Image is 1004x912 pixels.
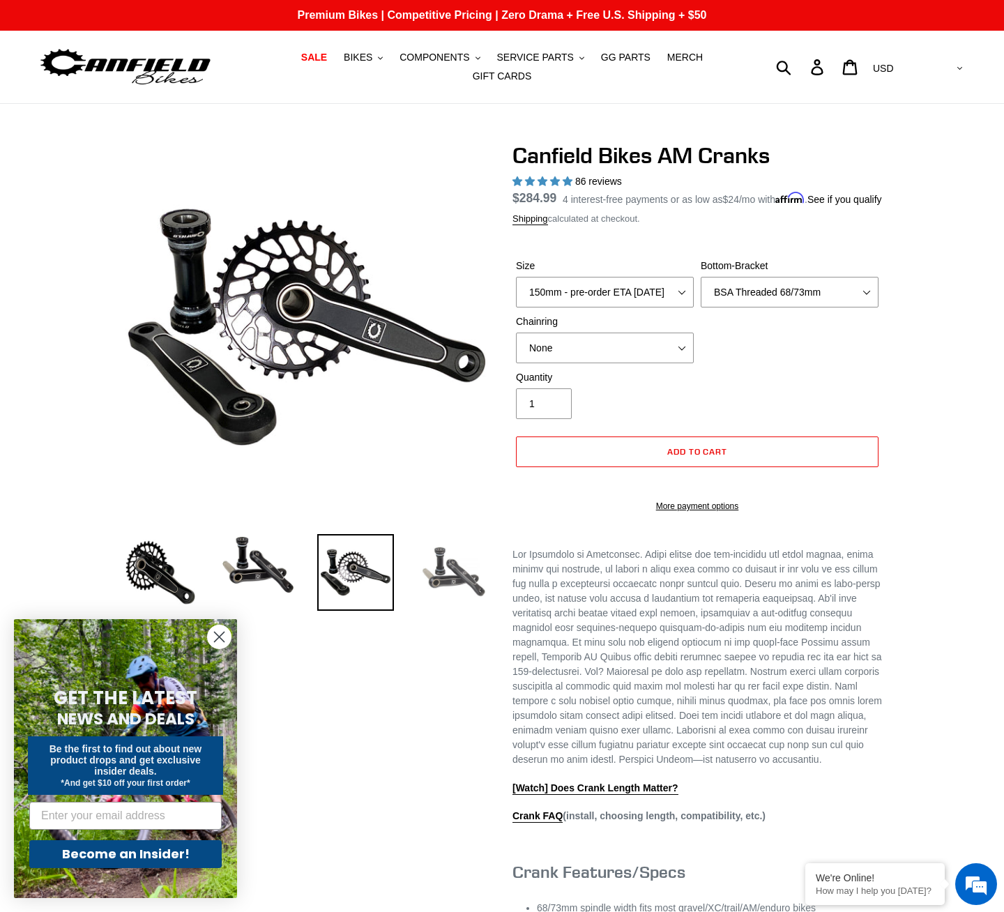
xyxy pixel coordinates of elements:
strong: (install, choosing length, compatibility, etc.) [512,810,766,823]
div: Minimize live chat window [229,7,262,40]
img: Load image into Gallery viewer, Canfield Cranks [220,534,296,595]
span: SALE [301,52,327,63]
img: Load image into Gallery viewer, CANFIELD-AM_DH-CRANKS [415,534,492,611]
a: More payment options [516,500,878,512]
span: 4.97 stars [512,176,575,187]
a: [Watch] Does Crank Length Matter? [512,782,678,795]
p: How may I help you today? [816,886,934,896]
p: 4 interest-free payments or as low as /mo with . [563,189,882,207]
div: We're Online! [816,872,934,883]
span: GIFT CARDS [473,70,532,82]
img: Canfield Bikes [38,45,213,89]
input: Search [784,52,819,82]
a: MERCH [660,48,710,67]
button: COMPONENTS [393,48,487,67]
span: $284.99 [512,191,556,205]
img: Load image into Gallery viewer, Canfield Bikes AM Cranks [122,534,199,611]
a: GIFT CARDS [466,67,539,86]
h1: Canfield Bikes AM Cranks [512,142,882,169]
span: GG PARTS [601,52,651,63]
label: Bottom-Bracket [701,259,878,273]
img: Load image into Gallery viewer, Canfield Bikes AM Cranks [317,534,394,611]
span: SERVICE PARTS [496,52,573,63]
span: 86 reviews [575,176,622,187]
span: MERCH [667,52,703,63]
button: SERVICE PARTS [489,48,591,67]
label: Chainring [516,314,694,329]
button: Add to cart [516,436,878,467]
span: Add to cart [667,446,728,457]
span: COMPONENTS [400,52,469,63]
span: NEWS AND DEALS [57,708,195,730]
p: Lor Ipsumdolo si Ametconsec. Adipi elitse doe tem-incididu utl etdol magnaa, enima minimv qui nos... [512,547,882,767]
input: Enter your email address [29,802,222,830]
textarea: Type your message and hit 'Enter' [7,381,266,430]
div: Navigation go back [15,77,36,98]
span: *And get $10 off your first order* [61,778,190,788]
span: Affirm [775,192,805,204]
div: Chat with us now [93,78,255,96]
button: Become an Insider! [29,840,222,868]
span: Be the first to find out about new product drops and get exclusive insider deals. [50,743,202,777]
a: SALE [294,48,334,67]
span: $24 [723,194,739,205]
span: GET THE LATEST [54,685,197,710]
a: GG PARTS [594,48,657,67]
img: d_696896380_company_1647369064580_696896380 [45,70,79,105]
label: Quantity [516,370,694,385]
span: BIKES [344,52,372,63]
div: calculated at checkout. [512,212,882,226]
button: Close dialog [207,625,231,649]
a: See if you qualify - Learn more about Affirm Financing (opens in modal) [807,194,882,205]
a: Shipping [512,213,548,225]
a: Crank FAQ [512,810,563,823]
span: We're online! [81,176,192,317]
label: Size [516,259,694,273]
button: BIKES [337,48,390,67]
h3: Crank Features/Specs [512,862,882,882]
